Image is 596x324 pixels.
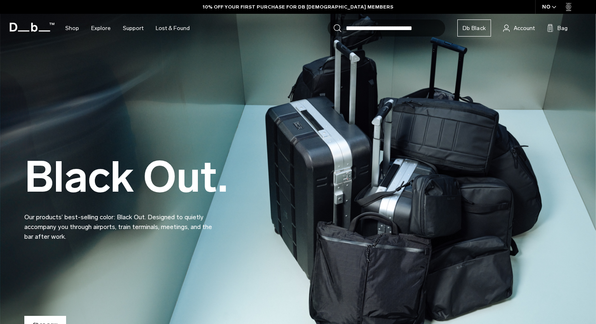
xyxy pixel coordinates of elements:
[503,23,535,33] a: Account
[557,24,568,32] span: Bag
[123,14,144,43] a: Support
[457,19,491,37] a: Db Black
[547,23,568,33] button: Bag
[156,14,190,43] a: Lost & Found
[91,14,111,43] a: Explore
[514,24,535,32] span: Account
[24,156,228,199] h2: Black Out.
[203,3,393,11] a: 10% OFF YOUR FIRST PURCHASE FOR DB [DEMOGRAPHIC_DATA] MEMBERS
[24,203,219,242] p: Our products’ best-selling color: Black Out. Designed to quietly accompany you through airports, ...
[65,14,79,43] a: Shop
[59,14,196,43] nav: Main Navigation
